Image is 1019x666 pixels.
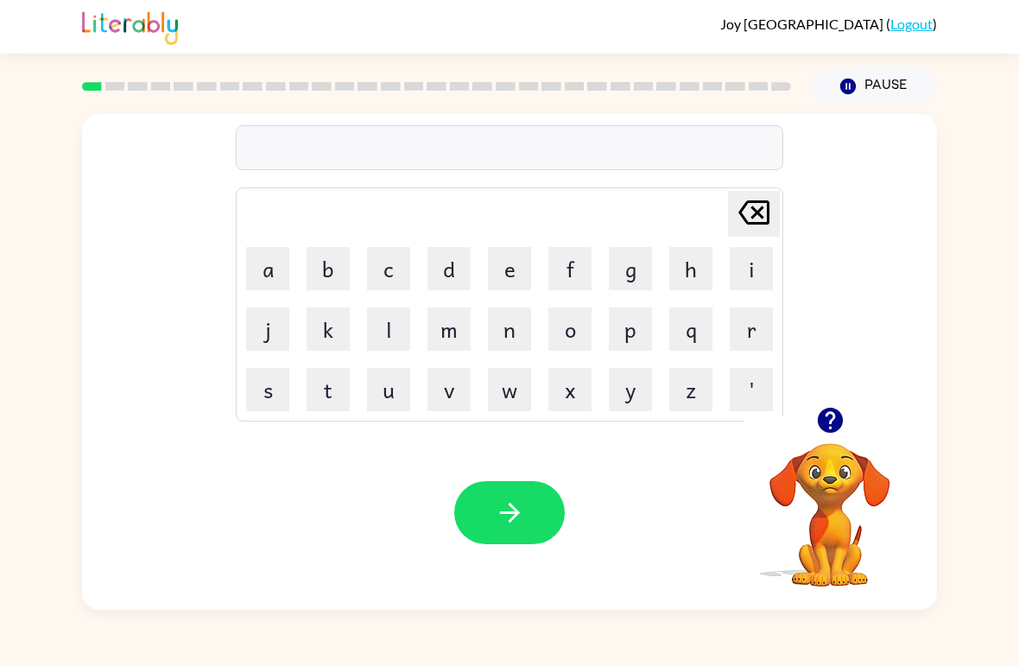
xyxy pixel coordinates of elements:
[730,247,773,290] button: i
[720,16,937,32] div: ( )
[548,247,592,290] button: f
[488,368,531,411] button: w
[307,308,350,351] button: k
[82,7,178,45] img: Literably
[488,308,531,351] button: n
[367,247,410,290] button: c
[307,368,350,411] button: t
[246,368,289,411] button: s
[246,247,289,290] button: a
[427,368,471,411] button: v
[730,308,773,351] button: r
[367,308,410,351] button: l
[609,247,652,290] button: g
[548,368,592,411] button: x
[669,308,712,351] button: q
[890,16,933,32] a: Logout
[609,308,652,351] button: p
[307,247,350,290] button: b
[812,67,937,106] button: Pause
[669,368,712,411] button: z
[548,308,592,351] button: o
[367,368,410,411] button: u
[609,368,652,411] button: y
[427,247,471,290] button: d
[720,16,886,32] span: Joy [GEOGRAPHIC_DATA]
[669,247,712,290] button: h
[246,308,289,351] button: j
[427,308,471,351] button: m
[730,368,773,411] button: '
[488,247,531,290] button: e
[744,416,916,589] video: Your browser must support playing .mp4 files to use Literably. Please try using another browser.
